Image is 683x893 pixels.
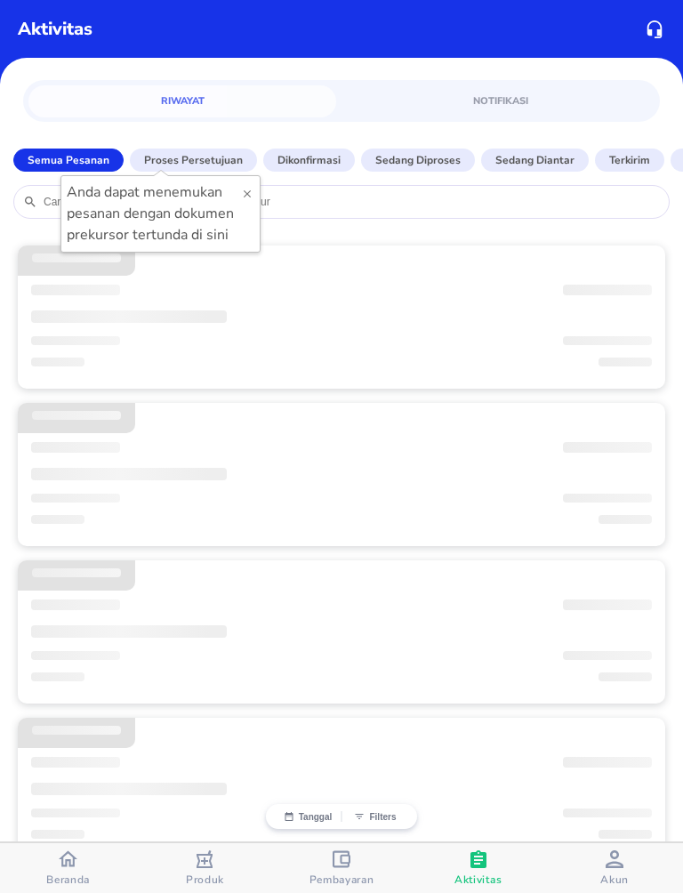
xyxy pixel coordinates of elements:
span: ‌ [599,672,652,681]
span: ‌ [31,310,227,323]
span: ‌ [31,599,120,610]
span: ‌ [31,783,227,795]
a: Riwayat [28,85,336,117]
span: ‌ [563,651,652,660]
button: Pembayaran [273,843,410,893]
span: Beranda [46,873,90,887]
button: Produk [137,843,274,893]
span: ‌ [31,468,227,480]
span: Pembayaran [309,873,374,887]
p: Aktivitas [18,16,92,43]
span: ‌ [599,830,652,839]
span: ‌ [599,515,652,524]
span: ‌ [31,336,120,345]
span: ‌ [563,494,652,503]
button: Akun [546,843,683,893]
span: ‌ [563,599,652,610]
span: ‌ [31,358,84,366]
button: Tanggal [275,811,341,822]
button: Aktivitas [410,843,547,893]
input: Cari nama produk, distributor, atau nomor faktur [42,195,660,209]
span: ‌ [32,726,121,735]
p: Sedang diproses [375,152,461,168]
span: ‌ [31,651,120,660]
button: Terkirim [595,149,664,172]
p: Sedang diantar [495,152,575,168]
span: ‌ [599,358,652,366]
button: Dikonfirmasi [263,149,355,172]
span: ‌ [31,442,120,453]
span: ‌ [31,285,120,295]
span: ‌ [31,494,120,503]
span: ‌ [563,442,652,453]
button: Semua Pesanan [13,149,124,172]
p: Anda dapat menemukan pesanan dengan dokumen prekursor tertunda di sini [67,181,241,245]
span: ‌ [31,515,84,524]
span: Akun [600,873,629,887]
button: Sedang diantar [481,149,589,172]
p: Semua Pesanan [28,152,109,168]
span: ‌ [563,757,652,768]
span: ‌ [32,568,121,577]
span: Produk [186,873,224,887]
span: ‌ [31,830,84,839]
div: simple tabs [23,80,659,117]
a: Notifikasi [347,85,655,117]
button: Filters [341,811,408,822]
span: Notifikasi [358,93,644,109]
span: Aktivitas [454,873,502,887]
button: Sedang diproses [361,149,475,172]
span: ‌ [32,411,121,420]
span: ‌ [32,253,121,262]
span: ‌ [31,625,227,638]
span: ‌ [31,672,84,681]
span: Riwayat [39,93,325,109]
span: ‌ [31,757,120,768]
p: Proses Persetujuan [144,152,243,168]
p: Terkirim [609,152,650,168]
span: ‌ [563,336,652,345]
button: Proses Persetujuan [130,149,257,172]
span: ‌ [563,285,652,295]
p: Dikonfirmasi [277,152,341,168]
